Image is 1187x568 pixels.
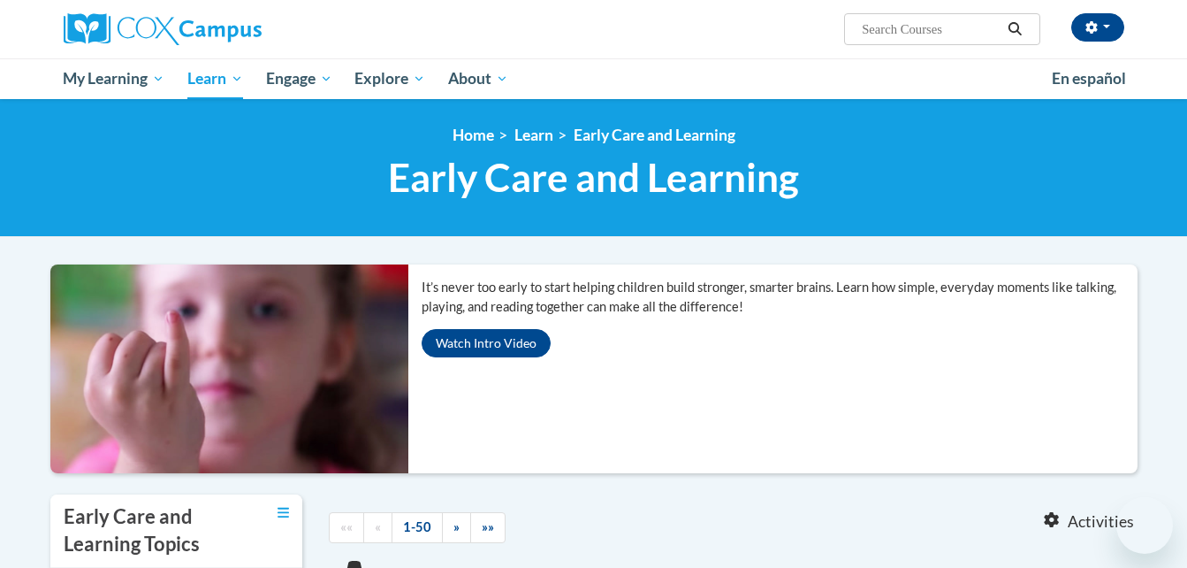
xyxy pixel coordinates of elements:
img: Cox Campus [64,13,262,45]
a: Learn [514,126,553,144]
span: » [453,519,460,534]
input: Search Courses [860,19,1001,40]
a: Cox Campus [64,13,399,45]
a: End [470,512,506,543]
button: Watch Intro Video [422,329,551,357]
span: Learn [187,68,243,89]
span: My Learning [63,68,164,89]
p: It’s never too early to start helping children build stronger, smarter brains. Learn how simple, ... [422,278,1138,317]
h3: Early Care and Learning Topics [64,503,232,558]
span: »» [482,519,494,534]
iframe: Button to launch messaging window [1116,497,1173,554]
a: Begining [329,512,364,543]
a: Next [442,512,471,543]
a: My Learning [52,58,177,99]
div: Main menu [37,58,1151,99]
span: « [375,519,381,534]
a: En español [1040,60,1138,97]
a: Toggle collapse [278,503,289,523]
span: En español [1052,69,1126,88]
button: Search [1001,19,1028,40]
span: «« [340,519,353,534]
a: Learn [176,58,255,99]
a: Explore [343,58,437,99]
span: About [448,68,508,89]
a: Previous [363,512,392,543]
span: Early Care and Learning [388,154,799,201]
a: 1-50 [392,512,443,543]
a: About [437,58,520,99]
a: Early Care and Learning [574,126,735,144]
a: Home [453,126,494,144]
span: Explore [354,68,425,89]
span: Engage [266,68,332,89]
span: Activities [1068,512,1134,532]
a: Engage [255,58,344,99]
button: Account Settings [1071,13,1124,42]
